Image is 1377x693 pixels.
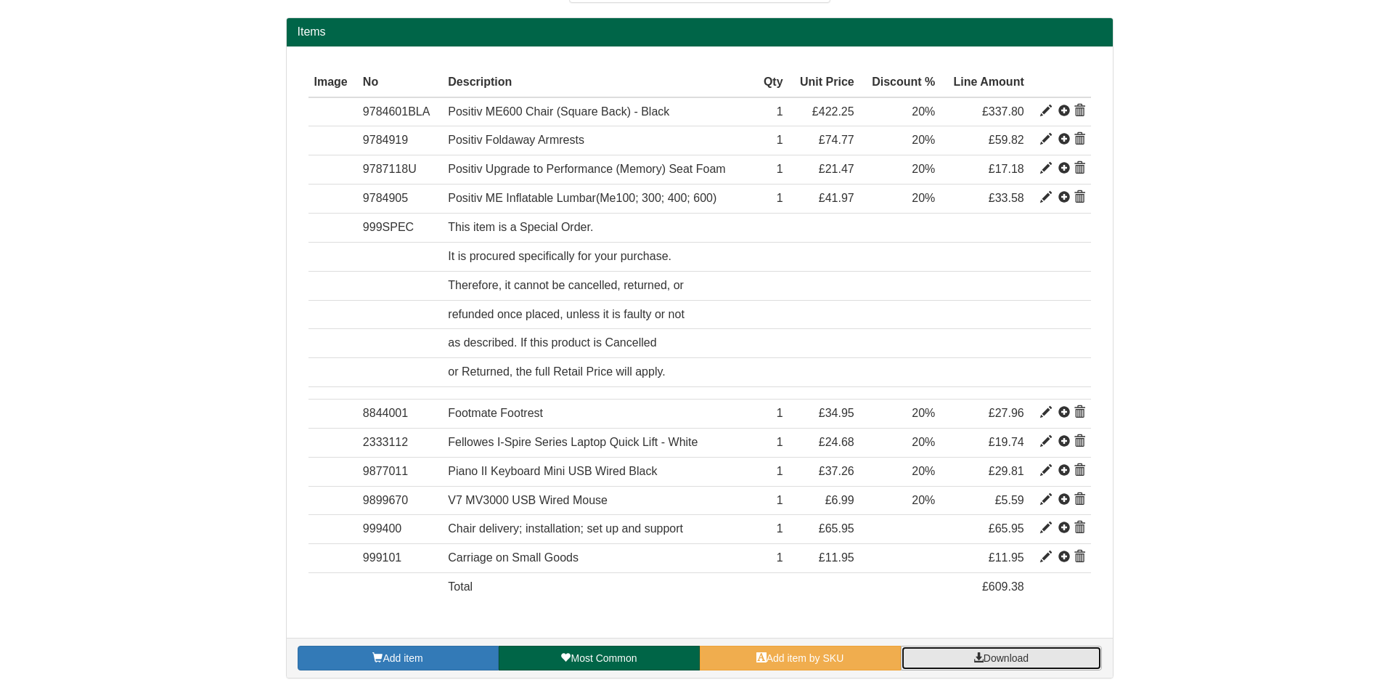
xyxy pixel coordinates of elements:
[755,68,788,97] th: Qty
[309,68,357,97] th: Image
[448,250,671,262] span: It is procured specifically for your purchase.
[448,279,684,291] span: Therefore, it cannot be cancelled, returned, or
[989,436,1024,448] span: £19.74
[448,465,657,477] span: Piano II Keyboard Mini USB Wired Black
[777,163,783,175] span: 1
[777,192,783,204] span: 1
[357,155,442,185] td: 9787118U
[298,25,1102,38] h2: Items
[777,407,783,419] span: 1
[357,457,442,486] td: 9877011
[989,163,1024,175] span: £17.18
[912,163,935,175] span: 20%
[901,646,1102,670] a: Download
[912,436,935,448] span: 20%
[825,494,854,506] span: £6.99
[448,308,685,320] span: refunded once placed, unless it is faulty or not
[995,494,1024,506] span: £5.59
[819,436,854,448] span: £24.68
[777,494,783,506] span: 1
[777,465,783,477] span: 1
[448,134,584,146] span: Positiv Foldaway Armrests
[357,400,442,429] td: 8844001
[984,652,1029,664] span: Download
[777,134,783,146] span: 1
[448,163,725,175] span: Positiv Upgrade to Performance (Memory) Seat Foam
[819,522,854,535] span: £65.95
[357,544,442,573] td: 999101
[357,428,442,457] td: 2333112
[357,515,442,544] td: 999400
[989,134,1024,146] span: £59.82
[777,551,783,564] span: 1
[448,105,669,118] span: Positiv ME600 Chair (Square Back) - Black
[860,68,941,97] th: Discount %
[819,163,854,175] span: £21.47
[777,105,783,118] span: 1
[357,214,442,243] td: 999SPEC
[819,551,854,564] span: £11.95
[357,68,442,97] th: No
[812,105,854,118] span: £422.25
[442,68,755,97] th: Description
[777,522,783,535] span: 1
[357,126,442,155] td: 9784919
[767,652,844,664] span: Add item by SKU
[912,192,935,204] span: 20%
[357,185,442,214] td: 9784905
[448,551,579,564] span: Carriage on Small Goods
[383,652,422,664] span: Add item
[448,221,593,233] span: This item is a Special Order.
[912,105,935,118] span: 20%
[941,68,1029,97] th: Line Amount
[357,97,442,126] td: 9784601BLA
[448,336,656,349] span: as described. If this product is Cancelled
[442,573,755,601] td: Total
[777,436,783,448] span: 1
[448,365,665,378] span: or Returned, the full Retail Price will apply.
[912,407,935,419] span: 20%
[912,465,935,477] span: 20%
[448,494,608,506] span: V7 MV3000 USB Wired Mouse
[819,407,854,419] span: £34.95
[989,407,1024,419] span: £27.96
[448,436,698,448] span: Fellowes I-Spire Series Laptop Quick Lift - White
[982,580,1024,593] span: £609.38
[989,522,1024,535] span: £65.95
[989,551,1024,564] span: £11.95
[448,407,543,419] span: Footmate Footrest
[912,134,935,146] span: 20%
[982,105,1024,118] span: £337.80
[448,192,716,204] span: Positiv ME Inflatable Lumbar(Me100; 300; 400; 600)
[789,68,860,97] th: Unit Price
[912,494,935,506] span: 20%
[819,134,854,146] span: £74.77
[571,652,637,664] span: Most Common
[989,465,1024,477] span: £29.81
[448,522,683,535] span: Chair delivery; installation; set up and support
[819,465,854,477] span: £37.26
[357,486,442,515] td: 9899670
[989,192,1024,204] span: £33.58
[819,192,854,204] span: £41.97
